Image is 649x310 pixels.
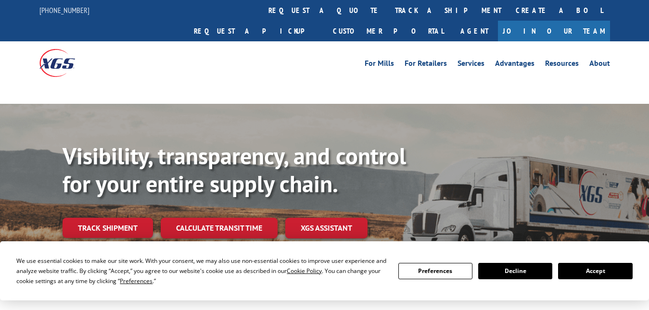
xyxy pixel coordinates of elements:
[458,60,484,70] a: Services
[326,21,451,41] a: Customer Portal
[558,263,632,279] button: Accept
[120,277,153,285] span: Preferences
[63,141,406,198] b: Visibility, transparency, and control for your entire supply chain.
[545,60,579,70] a: Resources
[63,218,153,238] a: Track shipment
[161,218,278,238] a: Calculate transit time
[498,21,610,41] a: Join Our Team
[365,60,394,70] a: For Mills
[187,21,326,41] a: Request a pickup
[405,60,447,70] a: For Retailers
[589,60,610,70] a: About
[398,263,472,279] button: Preferences
[39,5,89,15] a: [PHONE_NUMBER]
[495,60,534,70] a: Advantages
[287,267,322,275] span: Cookie Policy
[451,21,498,41] a: Agent
[16,256,386,286] div: We use essential cookies to make our site work. With your consent, we may also use non-essential ...
[285,218,368,238] a: XGS ASSISTANT
[478,263,552,279] button: Decline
